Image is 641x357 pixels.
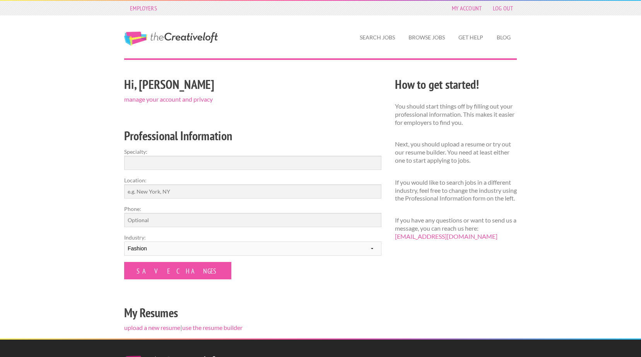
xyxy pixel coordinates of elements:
[452,29,489,46] a: Get Help
[124,95,213,103] a: manage your account and privacy
[124,127,381,144] h2: Professional Information
[124,184,381,199] input: e.g. New York, NY
[124,76,381,93] h2: Hi, [PERSON_NAME]
[489,3,517,14] a: Log Out
[124,304,381,321] h2: My Resumes
[354,29,401,46] a: Search Jobs
[124,213,381,227] input: Optional
[491,29,517,46] a: Blog
[182,324,243,331] a: use the resume builder
[395,102,517,126] p: You should start things off by filling out your professional information. This makes it easier fo...
[395,233,497,240] a: [EMAIL_ADDRESS][DOMAIN_NAME]
[395,76,517,93] h2: How to get started!
[124,205,381,213] label: Phone:
[395,140,517,164] p: Next, you should upload a resume or try out our resume builder. You need at least either one to s...
[118,75,388,338] div: |
[124,262,231,279] input: Save Changes
[126,3,161,14] a: Employers
[124,32,218,46] a: The Creative Loft
[395,216,517,240] p: If you have any questions or want to send us a message, you can reach us here:
[395,178,517,202] p: If you would like to search jobs in a different industry, feel free to change the industry using ...
[124,324,180,331] a: upload a new resume
[448,3,486,14] a: My Account
[402,29,451,46] a: Browse Jobs
[124,176,381,184] label: Location:
[124,148,381,156] label: Specialty:
[124,233,381,241] label: Industry:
